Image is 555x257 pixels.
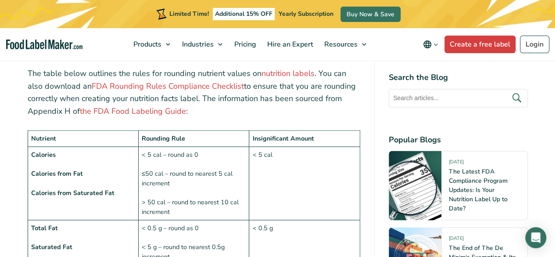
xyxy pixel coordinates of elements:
span: Additional 15% OFF [213,8,275,20]
h4: Popular Blogs [389,134,528,146]
span: Hire an Expert [265,40,314,49]
strong: Rounding Rule [142,134,185,142]
td: < 5 cal – round as 0 ≤50 cal – round to nearest 5 cal increment > 50 cal – round to nearest 10 ca... [138,147,249,220]
a: Buy Now & Save [340,7,401,22]
h4: Search the Blog [389,72,528,84]
a: Industries [177,28,227,61]
strong: Calories [31,150,56,159]
a: nutrition labels [261,68,315,79]
a: The Latest FDA Compliance Program Updates: Is Your Nutrition Label Up to Date? [449,167,508,213]
span: Limited Time! [169,10,209,18]
a: the FDA Food Labeling Guide [80,106,186,116]
span: [DATE] [449,235,464,245]
span: Industries [179,40,215,49]
a: Products [128,28,175,61]
span: [DATE] [449,159,464,169]
a: Food Label Maker homepage [6,40,82,50]
span: Yearly Subscription [279,10,333,18]
strong: Total Fat [31,223,58,232]
strong: Insignificant Amount [253,134,314,142]
div: Open Intercom Messenger [525,227,546,248]
span: Pricing [232,40,257,49]
p: The table below outlines the rules for rounding nutrient values on . You can also download an to ... [28,67,360,118]
strong: Nutrient [31,134,56,142]
a: Pricing [229,28,260,61]
span: Resources [322,40,358,49]
strong: Calories from Saturated Fat [31,188,115,197]
a: Hire an Expert [262,28,317,61]
button: Change language [417,36,444,53]
input: Search articles... [389,89,528,108]
strong: Calories from Fat [31,169,83,177]
span: Products [131,40,162,49]
a: Create a free label [444,36,516,53]
a: FDA Rounding Rules Compliance Checklist [92,81,244,91]
a: Login [520,36,549,53]
td: < 5 cal [249,147,360,220]
strong: Saturated Fat [31,242,72,251]
a: Resources [319,28,371,61]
